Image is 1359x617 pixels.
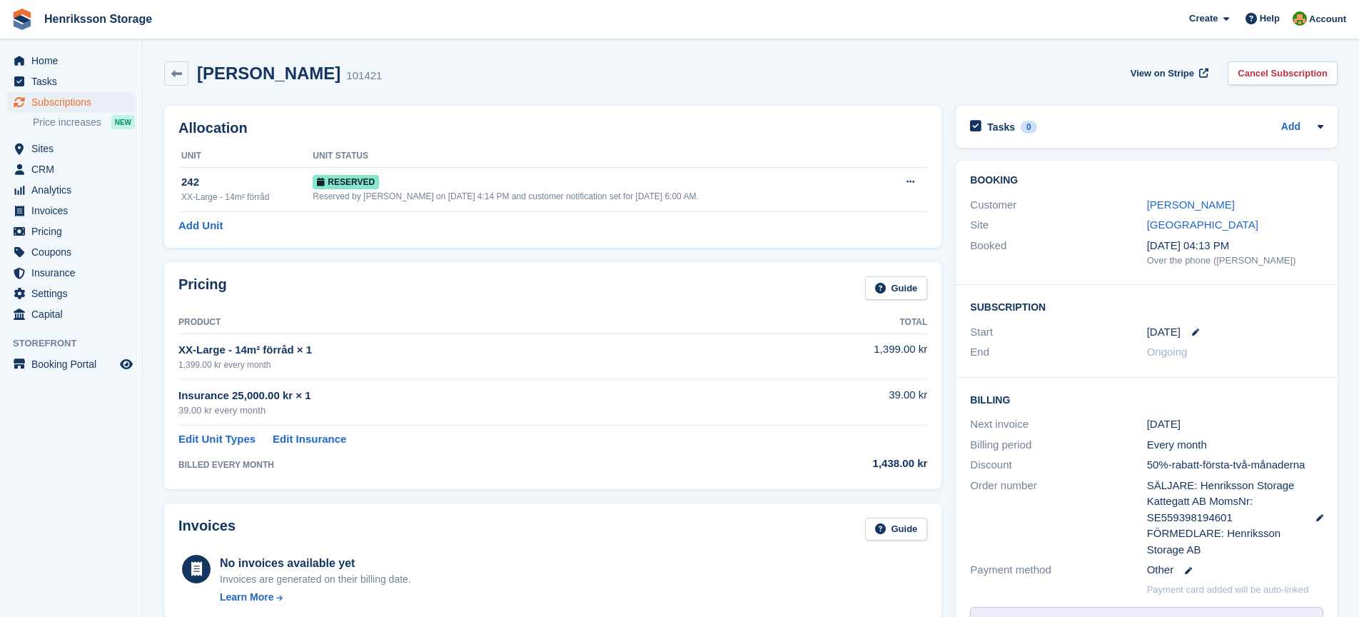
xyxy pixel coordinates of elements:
div: Discount [970,457,1146,473]
div: Customer [970,197,1146,214]
div: Site [970,217,1146,234]
span: Reserved [313,175,379,189]
a: menu [7,221,135,241]
span: Coupons [31,242,117,262]
div: 1,438.00 kr [743,456,927,472]
p: Payment card added will be auto-linked [1147,583,1309,597]
a: menu [7,71,135,91]
span: Capital [31,304,117,324]
span: Help [1260,11,1280,26]
h2: [PERSON_NAME] [197,64,340,83]
span: Create [1189,11,1218,26]
a: menu [7,201,135,221]
div: 242 [181,174,313,191]
div: Insurance 25,000.00 kr × 1 [178,388,743,404]
a: Edit Unit Types [178,431,256,448]
div: Start [970,324,1146,341]
span: Subscriptions [31,92,117,112]
div: Every month [1147,437,1323,453]
div: Next invoice [970,416,1146,433]
span: Settings [31,284,117,304]
th: Total [743,311,927,334]
div: Billing period [970,437,1146,453]
div: 1,399.00 kr every month [178,358,743,371]
span: SÄLJARE: Henriksson Storage Kattegatt AB MomsNr: SE559398194601 FÖRMEDLARE: Henriksson Storage AB [1147,478,1302,558]
div: [DATE] 04:13 PM [1147,238,1323,254]
a: menu [7,354,135,374]
span: Account [1309,12,1346,26]
div: Booked [970,238,1146,268]
th: Unit Status [313,145,883,168]
time: 2025-08-22 23:00:00 UTC [1147,324,1181,341]
div: 50%-rabatt-första-två-månaderna [1147,457,1323,473]
a: Price increases NEW [33,114,135,130]
img: stora-icon-8386f47178a22dfd0bd8f6a31ec36ba5ce8667c1dd55bd0f319d3a0aa187defe.svg [11,9,33,30]
a: menu [7,51,135,71]
a: Guide [865,276,928,300]
div: 0 [1021,121,1037,134]
span: Storefront [13,336,142,351]
a: Guide [865,518,928,541]
span: Pricing [31,221,117,241]
a: View on Stripe [1125,61,1211,85]
span: Tasks [31,71,117,91]
div: 39.00 kr every month [178,403,743,418]
div: End [970,344,1146,361]
a: menu [7,180,135,200]
div: Other [1147,562,1323,578]
span: Ongoing [1147,346,1188,358]
div: No invoices available yet [220,555,411,572]
span: View on Stripe [1131,66,1194,81]
th: Product [178,311,743,334]
a: Edit Insurance [273,431,346,448]
td: 1,399.00 kr [743,333,927,378]
h2: Allocation [178,120,927,136]
img: Mikael Holmström [1293,11,1307,26]
div: NEW [111,115,135,129]
h2: Booking [970,175,1323,186]
div: XX-Large - 14m² förråd × 1 [178,342,743,358]
a: menu [7,242,135,262]
a: Preview store [118,356,135,373]
h2: Invoices [178,518,236,541]
span: Home [31,51,117,71]
td: 39.00 kr [743,379,927,426]
a: Learn More [220,590,411,605]
a: menu [7,159,135,179]
div: Payment method [970,562,1146,578]
div: Over the phone ([PERSON_NAME]) [1147,254,1323,268]
h2: Pricing [178,276,227,300]
h2: Subscription [970,299,1323,313]
a: menu [7,139,135,159]
span: Insurance [31,263,117,283]
a: [GEOGRAPHIC_DATA] [1147,219,1258,231]
h2: Billing [970,392,1323,406]
th: Unit [178,145,313,168]
div: [DATE] [1147,416,1323,433]
div: Learn More [220,590,273,605]
div: Reserved by [PERSON_NAME] on [DATE] 4:14 PM and customer notification set for [DATE] 6:00 AM. [313,190,883,203]
h2: Tasks [987,121,1015,134]
span: Sites [31,139,117,159]
span: Analytics [31,180,117,200]
a: menu [7,304,135,324]
span: Booking Portal [31,354,117,374]
a: menu [7,92,135,112]
div: Order number [970,478,1146,558]
a: menu [7,263,135,283]
a: Cancel Subscription [1228,61,1338,85]
div: 101421 [346,68,382,84]
a: Add [1281,119,1300,136]
span: Invoices [31,201,117,221]
a: Add Unit [178,218,223,234]
a: Henriksson Storage [39,7,158,31]
a: menu [7,284,135,304]
div: BILLED EVERY MONTH [178,458,743,471]
div: Invoices are generated on their billing date. [220,572,411,587]
a: [PERSON_NAME] [1147,199,1235,211]
span: Price increases [33,116,101,129]
div: XX-Large - 14m² förråd [181,191,313,204]
span: CRM [31,159,117,179]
